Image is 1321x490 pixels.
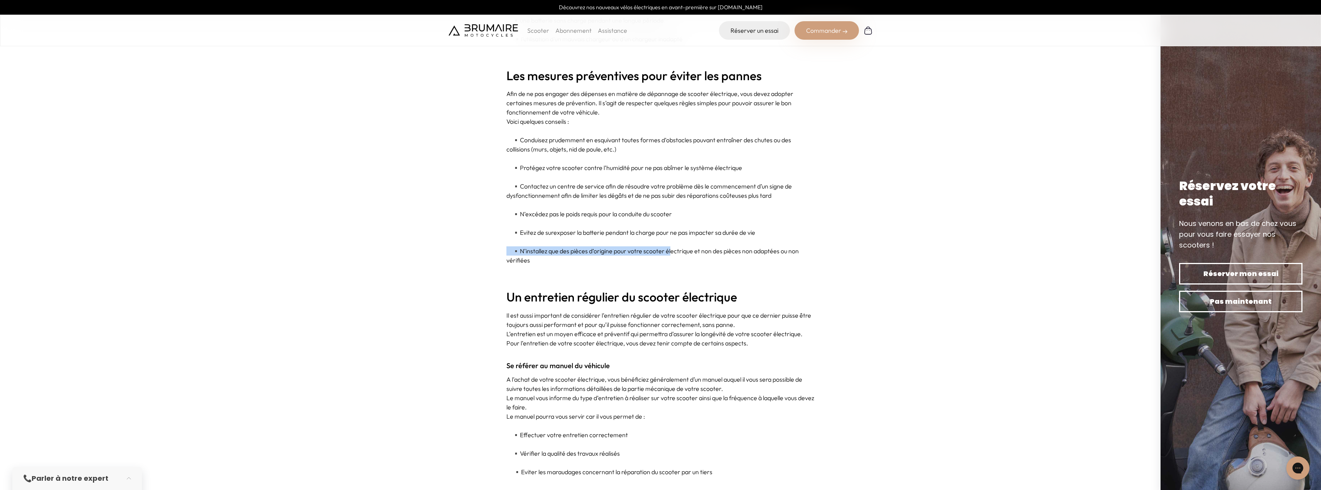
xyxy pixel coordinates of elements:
[506,135,815,154] p: Conduisez prudemment en esquivant toutes formes d’obstacles pouvant entraîner des chutes ou des c...
[506,329,815,348] p: L’entretien est un moyen efficace et préventif qui permettra d’assurer la longévité de votre scoo...
[506,163,815,172] p: Protégez votre scooter contre l’humidité pour ne pas abîmer le système électrique
[506,246,815,265] p: N’installez que des pièces d’origine pour votre scooter électrique et non des pièces non adaptées...
[719,21,790,40] a: Réserver un essai
[527,26,549,35] p: Scooter
[506,375,815,393] p: A l’achat de votre scooter électrique, vous bénéficiez généralement d’un manuel auquel il vous se...
[506,430,815,439] p: Effectuer votre entretien correctement
[506,311,815,329] p: Il est aussi important de considérer l’entretien régulier de votre scooter électrique pour que ce...
[512,431,520,439] span: ▪️
[506,182,815,200] p: Contactez un centre de service afin de résoudre votre problème dès le commencement d’un signe de ...
[555,27,592,34] a: Abonnement
[506,412,815,421] p: Le manuel pourra vous servir car il vous permet de :
[506,117,815,126] p: Voici quelques conseils :
[506,228,815,237] p: Evitez de surexposer la batterie pendant la charge pour ne pas impacter sa durée de vie
[506,289,737,305] strong: Un entretien régulier du scooter électrique
[512,136,520,144] span: ▪️
[843,29,847,34] img: right-arrow-2.png
[512,164,520,172] span: ▪️
[506,393,815,412] p: Le manuel vous informe du type d’entretien à réaliser sur votre scooter ainsi que la fréquence à ...
[506,467,815,477] p: Eviter les maraudages concernant la réparation du scooter par un tiers
[512,210,520,218] span: ▪️
[512,450,520,457] span: ▪️
[506,209,815,219] p: N’excédez pas le poids requis pour la conduite du scooter
[506,89,815,117] p: Afin de ne pas engager des dépenses en matière de dépannage de scooter électrique, vous devez ado...
[598,27,627,34] a: Assistance
[864,26,873,35] img: Panier
[506,68,762,83] strong: Les mesures préventives pour éviter les pannes
[513,468,521,476] span: ▪️
[512,247,520,255] span: ▪️
[512,182,520,190] span: ▪️
[506,361,610,370] strong: Se référer au manuel du véhicule
[1282,454,1313,482] iframe: Gorgias live chat messenger
[795,21,859,40] div: Commander
[506,449,815,458] p: Vérifier la qualité des travaux réalisés
[449,24,518,37] img: Brumaire Motocycles
[512,229,520,236] span: ▪️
